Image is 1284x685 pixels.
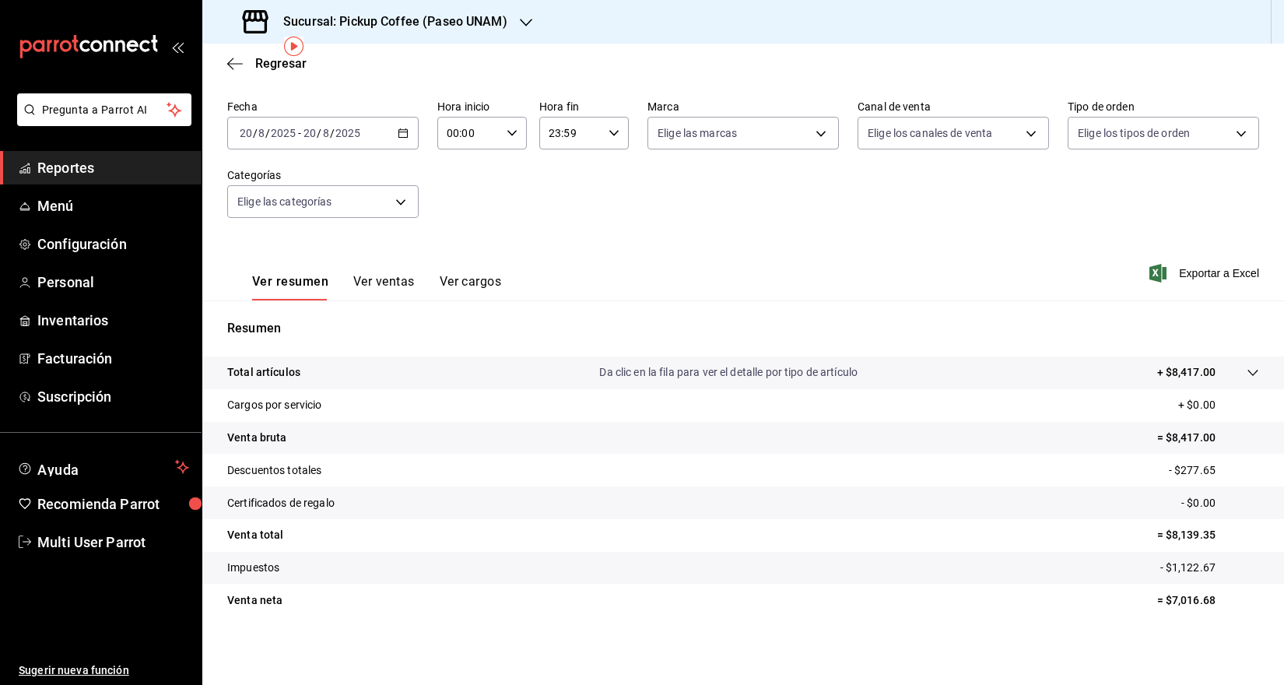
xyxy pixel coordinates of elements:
[265,127,270,139] span: /
[858,101,1049,112] label: Canal de venta
[253,127,258,139] span: /
[37,348,189,369] span: Facturación
[335,127,361,139] input: ----
[1160,560,1259,576] p: - $1,122.67
[239,127,253,139] input: --
[37,310,189,331] span: Inventarios
[227,364,300,381] p: Total artículos
[37,157,189,178] span: Reportes
[270,127,296,139] input: ----
[440,274,502,300] button: Ver cargos
[37,494,189,515] span: Recomienda Parrot
[1078,125,1190,141] span: Elige los tipos de orden
[42,102,167,118] span: Pregunta a Parrot AI
[227,101,419,112] label: Fecha
[317,127,321,139] span: /
[227,592,282,609] p: Venta neta
[353,274,415,300] button: Ver ventas
[647,101,839,112] label: Marca
[255,56,307,71] span: Regresar
[258,127,265,139] input: --
[11,113,191,129] a: Pregunta a Parrot AI
[37,532,189,553] span: Multi User Parrot
[171,40,184,53] button: open_drawer_menu
[227,56,307,71] button: Regresar
[227,462,321,479] p: Descuentos totales
[227,397,322,413] p: Cargos por servicio
[322,127,330,139] input: --
[237,194,332,209] span: Elige las categorías
[437,101,527,112] label: Hora inicio
[1157,592,1259,609] p: = $7,016.68
[271,12,507,31] h3: Sucursal: Pickup Coffee (Paseo UNAM)
[37,234,189,255] span: Configuración
[227,527,283,543] p: Venta total
[303,127,317,139] input: --
[227,170,419,181] label: Categorías
[37,458,169,476] span: Ayuda
[1169,462,1259,479] p: - $277.65
[17,93,191,126] button: Pregunta a Parrot AI
[37,272,189,293] span: Personal
[1068,101,1259,112] label: Tipo de orden
[1152,264,1259,283] button: Exportar a Excel
[19,662,189,679] span: Sugerir nueva función
[330,127,335,139] span: /
[1157,364,1216,381] p: + $8,417.00
[298,127,301,139] span: -
[284,37,303,56] img: Tooltip marker
[252,274,328,300] button: Ver resumen
[599,364,858,381] p: Da clic en la fila para ver el detalle por tipo de artículo
[1157,430,1259,446] p: = $8,417.00
[1181,495,1259,511] p: - $0.00
[37,386,189,407] span: Suscripción
[37,195,189,216] span: Menú
[227,319,1259,338] p: Resumen
[252,274,501,300] div: navigation tabs
[868,125,992,141] span: Elige los canales de venta
[227,560,279,576] p: Impuestos
[658,125,737,141] span: Elige las marcas
[1157,527,1259,543] p: = $8,139.35
[1178,397,1259,413] p: + $0.00
[227,495,335,511] p: Certificados de regalo
[227,430,286,446] p: Venta bruta
[539,101,629,112] label: Hora fin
